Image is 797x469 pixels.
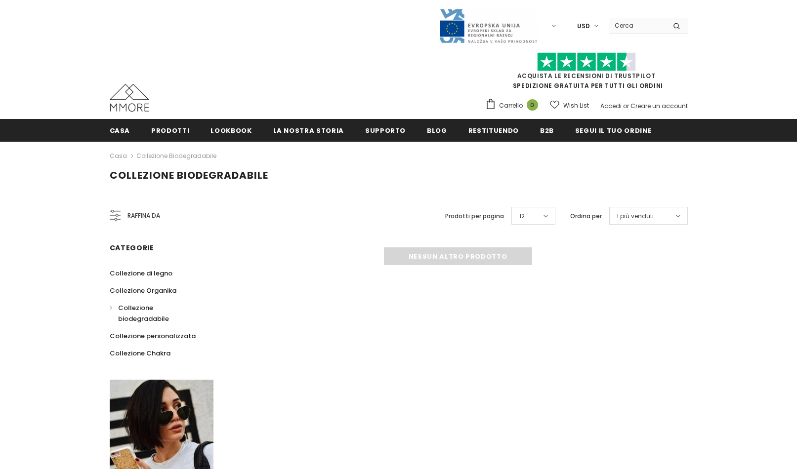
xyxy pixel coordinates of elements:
[273,119,344,141] a: La nostra storia
[575,119,651,141] a: Segui il tuo ordine
[609,18,666,33] input: Search Site
[110,269,172,278] span: Collezione di legno
[110,345,170,362] a: Collezione Chakra
[445,211,504,221] label: Prodotti per pagina
[550,97,589,114] a: Wish List
[517,72,656,80] a: Acquista le recensioni di TrustPilot
[151,126,189,135] span: Prodotti
[540,126,554,135] span: B2B
[110,84,149,112] img: Casi MMORE
[110,168,268,182] span: Collezione biodegradabile
[439,21,538,30] a: Javni Razpis
[570,211,602,221] label: Ordina per
[439,8,538,44] img: Javni Razpis
[427,126,447,135] span: Blog
[110,331,196,341] span: Collezione personalizzata
[468,126,519,135] span: Restituendo
[527,99,538,111] span: 0
[577,21,590,31] span: USD
[110,349,170,358] span: Collezione Chakra
[110,265,172,282] a: Collezione di legno
[575,126,651,135] span: Segui il tuo ordine
[468,119,519,141] a: Restituendo
[110,150,127,162] a: Casa
[563,101,589,111] span: Wish List
[110,243,154,253] span: Categorie
[485,57,688,90] span: SPEDIZIONE GRATUITA PER TUTTI GLI ORDINI
[110,299,203,327] a: Collezione biodegradabile
[136,152,216,160] a: Collezione biodegradabile
[519,211,525,221] span: 12
[365,119,406,141] a: supporto
[110,119,130,141] a: Casa
[623,102,629,110] span: or
[210,126,252,135] span: Lookbook
[118,303,169,323] span: Collezione biodegradabile
[273,126,344,135] span: La nostra storia
[210,119,252,141] a: Lookbook
[537,52,636,72] img: Fidati di Pilot Stars
[127,210,160,221] span: Raffina da
[110,126,130,135] span: Casa
[540,119,554,141] a: B2B
[617,211,654,221] span: I più venduti
[427,119,447,141] a: Blog
[110,286,176,295] span: Collezione Organika
[110,327,196,345] a: Collezione personalizzata
[365,126,406,135] span: supporto
[630,102,688,110] a: Creare un account
[151,119,189,141] a: Prodotti
[110,282,176,299] a: Collezione Organika
[499,101,523,111] span: Carrello
[485,98,543,113] a: Carrello 0
[600,102,622,110] a: Accedi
